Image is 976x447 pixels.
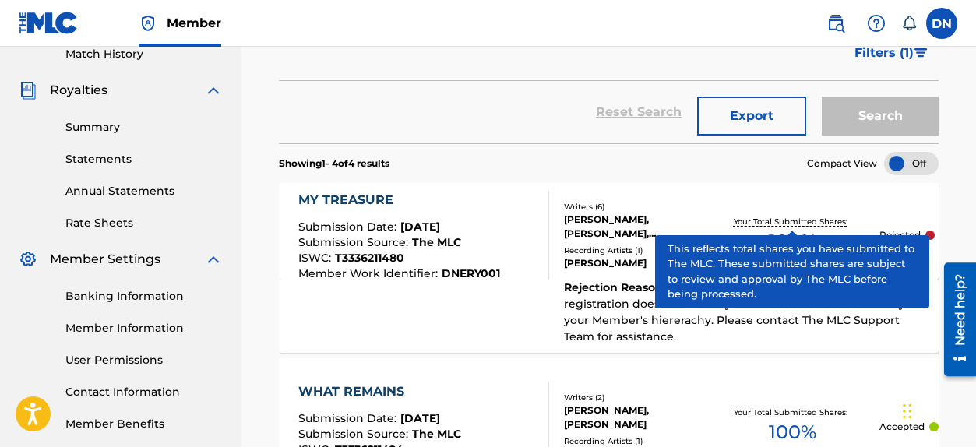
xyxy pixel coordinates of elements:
[564,280,919,343] span: The publisher listed on your work registration does not match your Member name or an entity in yo...
[65,320,223,336] a: Member Information
[932,257,976,382] iframe: Resource Center
[298,411,400,425] span: Submission Date :
[335,251,404,265] span: T3336211480
[564,403,706,431] div: [PERSON_NAME], [PERSON_NAME]
[769,418,816,446] span: 100 %
[65,416,223,432] a: Member Benefits
[279,157,389,171] p: Showing 1 - 4 of 4 results
[65,183,223,199] a: Annual Statements
[442,266,500,280] span: DNERY001
[879,420,925,434] p: Accepted
[564,213,706,241] div: [PERSON_NAME], [PERSON_NAME], [PERSON_NAME], [PERSON_NAME], [PERSON_NAME], [PERSON_NAME]
[65,352,223,368] a: User Permissions
[734,407,851,418] p: Your Total Submitted Shares:
[845,33,939,72] button: Filters (1)
[807,157,877,171] span: Compact View
[564,392,706,403] div: Writers ( 2 )
[854,44,914,62] span: Filters ( 1 )
[204,81,223,100] img: expand
[50,250,160,269] span: Member Settings
[879,228,921,242] p: Rejected
[826,14,845,33] img: search
[298,266,442,280] span: Member Work Identifier :
[564,280,670,294] span: Rejection Reason :
[861,8,892,39] div: Help
[820,8,851,39] a: Public Search
[298,235,412,249] span: Submission Source :
[564,435,706,447] div: Recording Artists ( 1 )
[65,119,223,136] a: Summary
[914,48,928,58] img: filter
[19,250,37,269] img: Member Settings
[564,201,706,213] div: Writers ( 6 )
[65,384,223,400] a: Contact Information
[279,183,939,353] a: MY TREASURESubmission Date:[DATE]Submission Source:The MLCISWC:T3336211480Member Work Identifier:...
[298,427,412,441] span: Submission Source :
[412,427,461,441] span: The MLC
[298,251,335,265] span: ISWC :
[19,81,37,100] img: Royalties
[564,256,706,270] div: [PERSON_NAME]
[697,97,806,136] button: Export
[65,151,223,167] a: Statements
[65,46,223,62] a: Match History
[50,81,107,100] span: Royalties
[898,372,976,447] iframe: Chat Widget
[65,215,223,231] a: Rate Sheets
[167,14,221,32] span: Member
[298,220,400,234] span: Submission Date :
[901,16,917,31] div: Notifications
[298,191,500,209] div: MY TREASURE
[139,14,157,33] img: Top Rightsholder
[65,288,223,304] a: Banking Information
[734,216,851,227] p: Your Total Submitted Shares:
[19,12,79,34] img: MLC Logo
[903,388,912,435] div: Drag
[564,245,706,256] div: Recording Artists ( 1 )
[412,235,461,249] span: The MLC
[204,250,223,269] img: expand
[400,411,440,425] span: [DATE]
[926,8,957,39] div: User Menu
[400,220,440,234] span: [DATE]
[298,382,502,401] div: WHAT REMAINS
[769,227,816,255] span: 100 %
[867,14,886,33] img: help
